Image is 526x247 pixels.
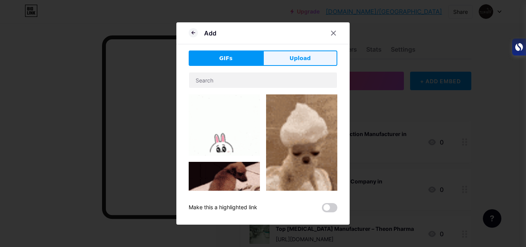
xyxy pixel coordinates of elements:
[266,94,337,222] img: Gihpy
[189,162,260,226] img: Gihpy
[204,29,216,38] div: Add
[189,72,337,88] input: Search
[290,54,311,62] span: Upload
[219,54,233,62] span: GIFs
[189,203,257,212] div: Make this a highlighted link
[189,50,263,66] button: GIFs
[189,94,260,156] img: Gihpy
[263,50,337,66] button: Upload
